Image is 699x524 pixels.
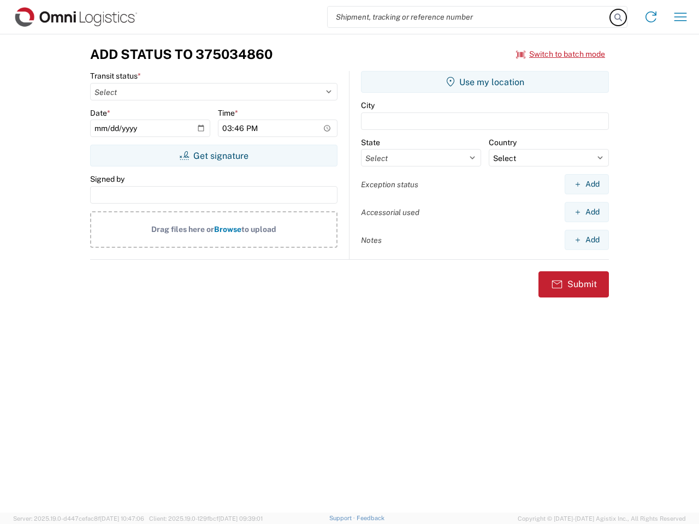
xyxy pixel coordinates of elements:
[90,145,337,166] button: Get signature
[361,138,380,147] label: State
[565,202,609,222] button: Add
[90,108,110,118] label: Date
[90,174,125,184] label: Signed by
[100,515,144,522] span: [DATE] 10:47:06
[329,515,357,521] a: Support
[565,174,609,194] button: Add
[90,46,273,62] h3: Add Status to 375034860
[565,230,609,250] button: Add
[361,100,375,110] label: City
[218,108,238,118] label: Time
[214,225,241,234] span: Browse
[357,515,384,521] a: Feedback
[516,45,605,63] button: Switch to batch mode
[489,138,517,147] label: Country
[241,225,276,234] span: to upload
[328,7,611,27] input: Shipment, tracking or reference number
[361,71,609,93] button: Use my location
[151,225,214,234] span: Drag files here or
[518,514,686,523] span: Copyright © [DATE]-[DATE] Agistix Inc., All Rights Reserved
[361,180,418,189] label: Exception status
[538,271,609,297] button: Submit
[13,515,144,522] span: Server: 2025.19.0-d447cefac8f
[149,515,263,522] span: Client: 2025.19.0-129fbcf
[361,207,419,217] label: Accessorial used
[218,515,263,522] span: [DATE] 09:39:01
[90,71,141,81] label: Transit status
[361,235,382,245] label: Notes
